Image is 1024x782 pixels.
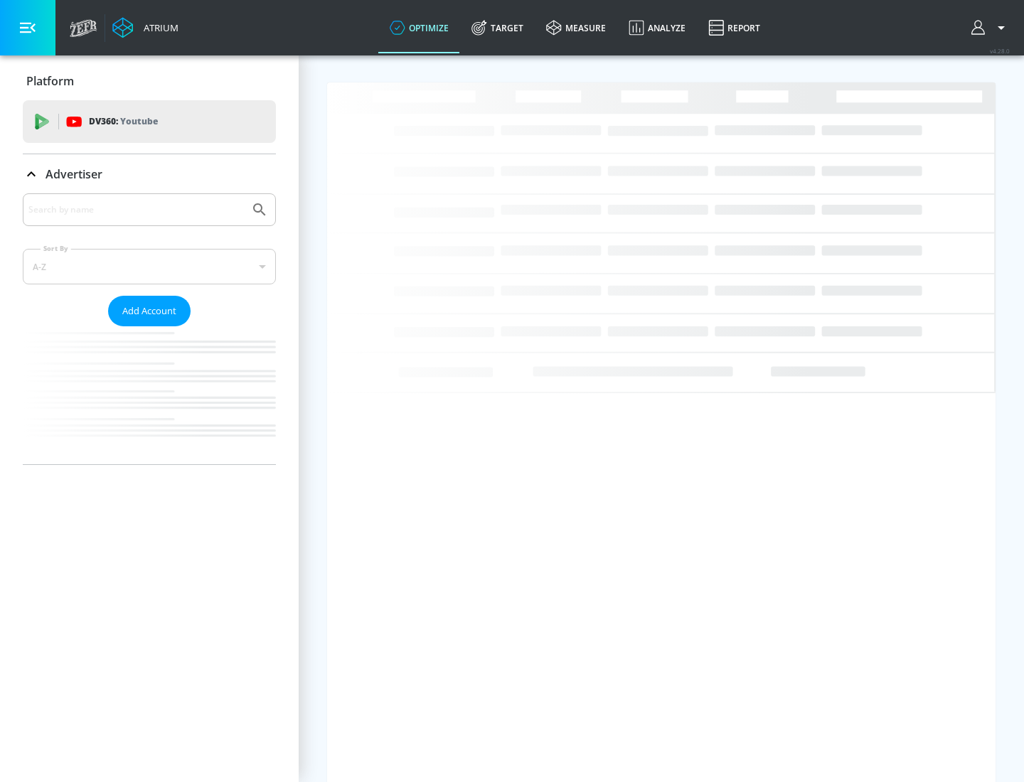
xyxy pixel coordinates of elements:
[23,193,276,464] div: Advertiser
[108,296,191,326] button: Add Account
[26,73,74,89] p: Platform
[122,303,176,319] span: Add Account
[378,2,460,53] a: optimize
[23,249,276,284] div: A-Z
[535,2,617,53] a: measure
[23,326,276,464] nav: list of Advertiser
[28,200,244,219] input: Search by name
[990,47,1010,55] span: v 4.28.0
[23,61,276,101] div: Platform
[617,2,697,53] a: Analyze
[120,114,158,129] p: Youtube
[460,2,535,53] a: Target
[46,166,102,182] p: Advertiser
[697,2,772,53] a: Report
[138,21,178,34] div: Atrium
[23,100,276,143] div: DV360: Youtube
[112,17,178,38] a: Atrium
[89,114,158,129] p: DV360:
[41,244,71,253] label: Sort By
[23,154,276,194] div: Advertiser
